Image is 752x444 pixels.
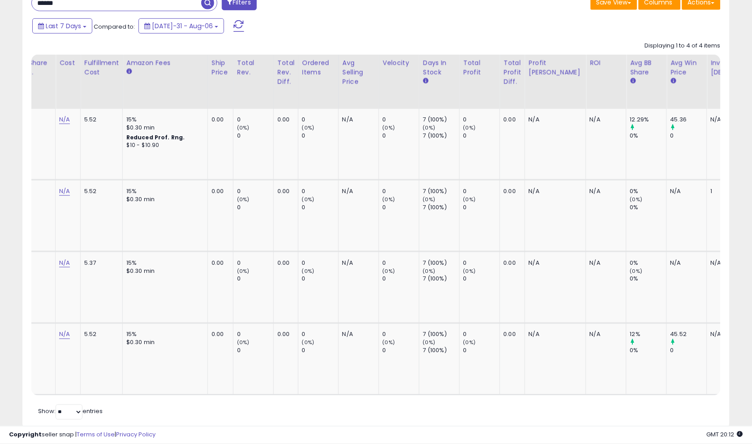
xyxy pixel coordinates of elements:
strong: Copyright [9,431,42,439]
div: 0 [463,116,500,124]
div: $0.30 min [126,124,201,132]
div: 0 [302,116,338,124]
div: N/A [590,331,619,339]
div: 45.36 [670,116,707,124]
div: 0 [383,259,419,267]
div: $0.30 min [126,339,201,347]
a: N/A [59,259,70,267]
small: (0%) [630,267,643,275]
div: Avg Win Price [670,58,703,77]
small: (0%) [630,196,643,203]
div: 7 (100%) [423,132,459,140]
div: Total Profit Diff. [504,58,521,86]
div: 0 [383,331,419,339]
div: Cost [59,58,77,68]
small: (0%) [423,267,436,275]
button: [DATE]-31 - Aug-06 [138,18,224,34]
div: Velocity [383,58,415,68]
div: 0 [383,132,419,140]
div: 0.00 [212,116,226,124]
a: N/A [59,330,70,339]
div: Displaying 1 to 4 of 4 items [645,42,721,50]
div: N/A [529,187,579,195]
div: $0.30 min [126,267,201,275]
small: (0%) [463,124,476,131]
div: N/A [529,259,579,267]
div: 0.00 [277,116,291,124]
div: 0.00 [504,116,518,124]
small: (0%) [423,339,436,346]
div: 0% [630,132,666,140]
div: 45.52 [670,331,707,339]
div: 0 [237,116,273,124]
div: 0.00 [277,331,291,339]
div: Ordered Items [302,58,335,77]
div: 0.00 [504,187,518,195]
div: 7 (100%) [423,116,459,124]
div: Days In Stock [423,58,456,77]
div: 0 [302,187,338,195]
div: 21% [19,116,48,124]
div: 0 [302,259,338,267]
div: 0 [670,347,707,355]
span: Show: entries [38,407,103,416]
div: 0.00 [212,187,226,195]
small: (0%) [463,267,476,275]
small: (0%) [383,196,395,203]
div: 0 [237,347,273,355]
div: 0 [670,132,707,140]
div: 0 [237,331,273,339]
div: N/A [670,259,700,267]
div: 0 [463,347,500,355]
small: (0%) [302,267,315,275]
small: (0%) [237,339,250,346]
div: Profit [PERSON_NAME] [529,58,582,77]
small: (0%) [237,196,250,203]
div: N/A [590,259,619,267]
div: seller snap | | [9,431,156,440]
div: N/A [342,116,372,124]
div: 0 [237,259,273,267]
div: N/A [670,187,700,195]
div: 0 [463,275,500,283]
div: N/A [590,187,619,195]
div: 0% [630,275,666,283]
b: Reduced Prof. Rng. [126,134,185,141]
a: N/A [59,187,70,196]
div: Total Rev. Diff. [277,58,294,86]
div: Fulfillment Cost [84,58,119,77]
div: 7 (100%) [423,259,459,267]
div: 0% [630,187,666,195]
div: N/A [342,259,372,267]
div: 0.00 [212,331,226,339]
div: 0.00 [504,331,518,339]
small: (0%) [383,267,395,275]
div: BB Share 24h. [19,58,52,77]
div: $0.30 min [126,195,201,203]
div: Avg BB Share [630,58,663,77]
small: (0%) [423,124,436,131]
div: 5.52 [84,116,116,124]
div: 12.29% [630,116,666,124]
div: 0 [463,187,500,195]
small: (0%) [237,124,250,131]
div: 0 [237,203,273,211]
div: 0 [383,187,419,195]
div: 0 [302,331,338,339]
div: 7 (100%) [423,275,459,283]
div: 0% [630,259,666,267]
div: 0 [237,132,273,140]
div: 0 [383,203,419,211]
div: 0 [463,259,500,267]
div: 5.52 [84,331,116,339]
div: 0.00 [212,259,226,267]
div: 0 [237,187,273,195]
div: 0 [302,132,338,140]
div: 0.00 [277,187,291,195]
div: 7 (100%) [423,187,459,195]
a: Privacy Policy [116,431,156,439]
a: N/A [59,115,70,124]
div: 0 [383,347,419,355]
div: 7 (100%) [423,347,459,355]
div: 0 [302,203,338,211]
